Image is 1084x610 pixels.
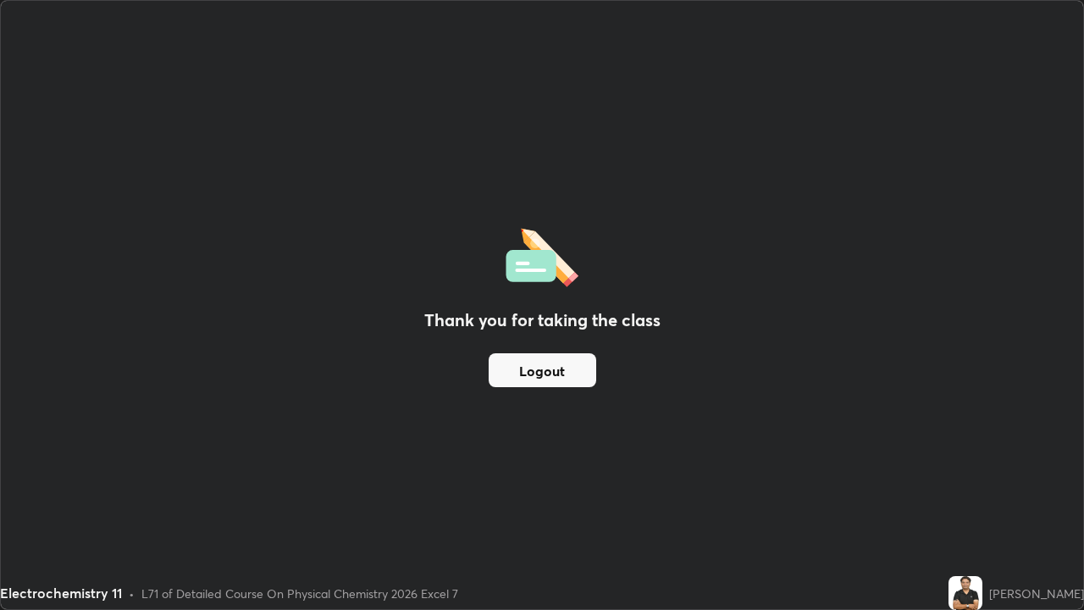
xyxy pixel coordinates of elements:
div: L71 of Detailed Course On Physical Chemistry 2026 Excel 7 [141,585,458,602]
div: • [129,585,135,602]
img: 61b8cc34d08742a995870d73e30419f3.jpg [948,576,982,610]
h2: Thank you for taking the class [424,308,661,333]
img: offlineFeedback.1438e8b3.svg [506,223,578,287]
button: Logout [489,353,596,387]
div: [PERSON_NAME] [989,585,1084,602]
